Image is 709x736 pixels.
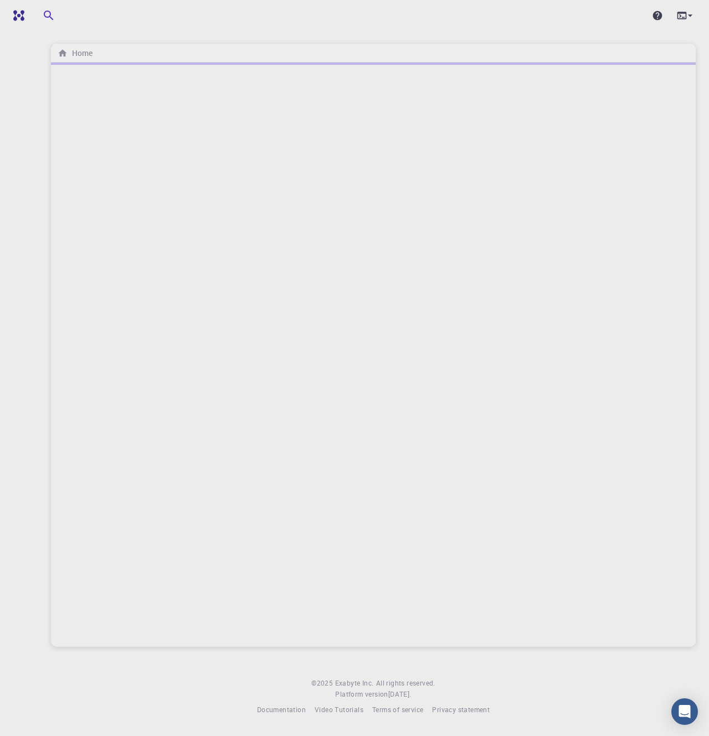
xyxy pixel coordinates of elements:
a: Documentation [257,704,306,715]
span: Terms of service [372,705,423,714]
span: Documentation [257,705,306,714]
a: Privacy statement [432,704,490,715]
span: Platform version [335,689,388,700]
span: All rights reserved. [376,678,435,689]
span: © 2025 [311,678,335,689]
div: Open Intercom Messenger [671,698,698,725]
span: Exabyte Inc. [335,678,374,687]
a: Video Tutorials [315,704,363,715]
h6: Home [68,47,93,59]
img: logo [9,10,24,21]
span: Privacy statement [432,705,490,714]
a: Terms of service [372,704,423,715]
a: Exabyte Inc. [335,678,374,689]
span: [DATE] . [388,689,412,698]
a: [DATE]. [388,689,412,700]
span: Video Tutorials [315,705,363,714]
nav: breadcrumb [55,47,95,59]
